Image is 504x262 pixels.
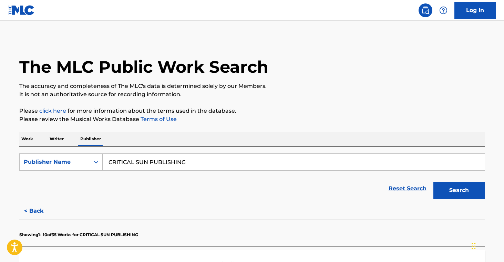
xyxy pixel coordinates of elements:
[19,115,485,123] p: Please review the Musical Works Database
[19,202,61,220] button: < Back
[19,232,138,238] p: Showing 1 - 10 of 35 Works for CRITICAL SUN PUBLISHING
[419,3,432,17] a: Public Search
[19,57,268,77] h1: The MLC Public Work Search
[19,107,485,115] p: Please for more information about the terms used in the database.
[454,2,496,19] a: Log In
[19,132,35,146] p: Work
[139,116,177,122] a: Terms of Use
[8,5,35,15] img: MLC Logo
[19,82,485,90] p: The accuracy and completeness of The MLC's data is determined solely by our Members.
[433,182,485,199] button: Search
[421,6,430,14] img: search
[19,153,485,202] form: Search Form
[439,6,448,14] img: help
[436,3,450,17] div: Help
[19,90,485,99] p: It is not an authoritative source for recording information.
[39,108,66,114] a: click here
[472,236,476,256] div: Drag
[24,158,86,166] div: Publisher Name
[48,132,66,146] p: Writer
[470,229,504,262] iframe: Chat Widget
[78,132,103,146] p: Publisher
[385,181,430,196] a: Reset Search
